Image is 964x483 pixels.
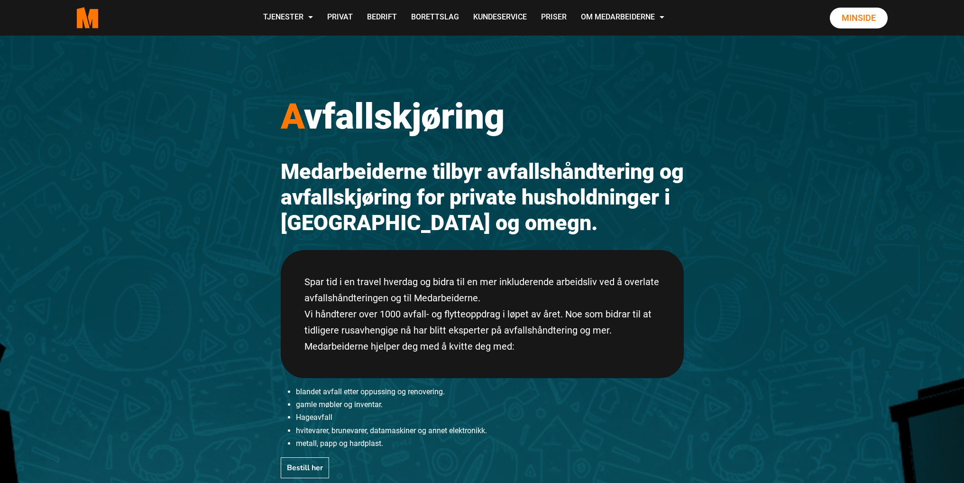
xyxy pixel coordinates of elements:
[281,95,684,138] h1: vfallskjøring
[360,1,404,35] a: Bedrift
[404,1,466,35] a: Borettslag
[466,1,534,35] a: Kundeservice
[296,398,684,411] li: gamle møbler og inventar.
[296,385,684,398] li: blandet avfall etter oppussing og renovering.
[830,8,888,28] a: Minside
[281,159,684,236] h2: Medarbeiderne tilbyr avfallshåndtering og avfallskjøring for private husholdninger i [GEOGRAPHIC_...
[281,95,304,137] span: A
[296,411,684,424] li: Hageavfall
[281,457,329,478] button: Bestill her
[534,1,574,35] a: Priser
[320,1,360,35] a: Privat
[296,424,684,437] li: hvitevarer, brunevarer, datamaskiner og annet elektronikk.
[574,1,671,35] a: Om Medarbeiderne
[281,250,684,378] div: Spar tid i en travel hverdag og bidra til en mer inkluderende arbeidsliv ved å overlate avfallshå...
[287,463,323,473] b: Bestill her
[256,1,320,35] a: Tjenester
[296,437,684,450] li: metall, papp og hardplast.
